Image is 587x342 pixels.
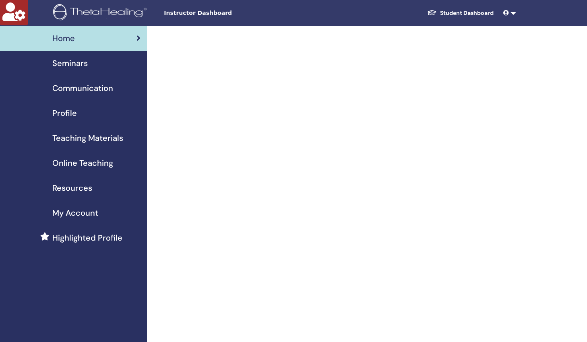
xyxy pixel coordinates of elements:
span: Highlighted Profile [52,232,122,244]
span: Seminars [52,57,88,69]
span: Communication [52,82,113,94]
span: Teaching Materials [52,132,123,144]
span: Online Teaching [52,157,113,169]
span: My Account [52,207,98,219]
img: graduation-cap-white.svg [427,9,437,16]
span: Home [52,32,75,44]
a: Student Dashboard [421,6,500,21]
img: logo.png [53,4,149,22]
span: Resources [52,182,92,194]
span: Profile [52,107,77,119]
span: Instructor Dashboard [164,9,285,17]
